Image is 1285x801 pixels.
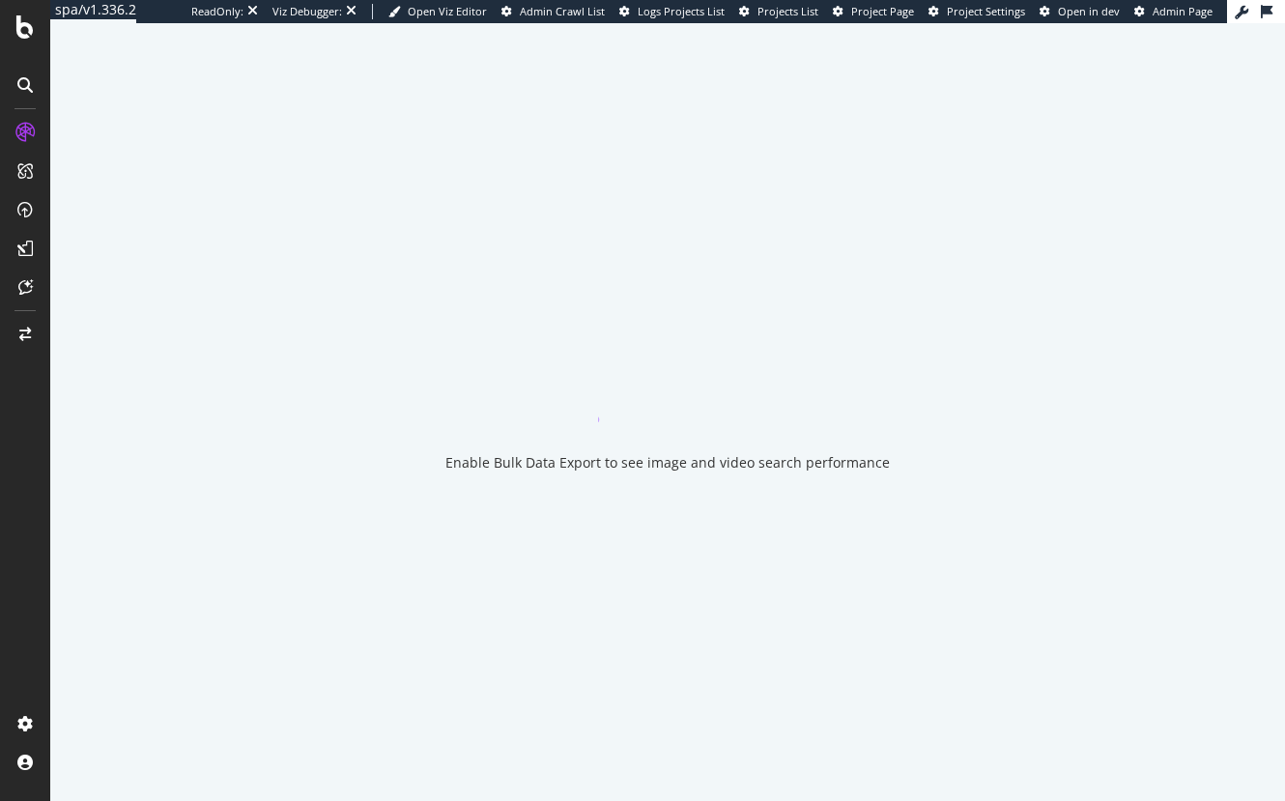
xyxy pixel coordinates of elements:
[1058,4,1120,18] span: Open in dev
[272,4,342,19] div: Viz Debugger:
[191,4,243,19] div: ReadOnly:
[619,4,725,19] a: Logs Projects List
[598,353,737,422] div: animation
[388,4,487,19] a: Open Viz Editor
[1153,4,1213,18] span: Admin Page
[501,4,605,19] a: Admin Crawl List
[739,4,818,19] a: Projects List
[833,4,914,19] a: Project Page
[520,4,605,18] span: Admin Crawl List
[757,4,818,18] span: Projects List
[445,453,890,472] div: Enable Bulk Data Export to see image and video search performance
[1134,4,1213,19] a: Admin Page
[851,4,914,18] span: Project Page
[1040,4,1120,19] a: Open in dev
[638,4,725,18] span: Logs Projects List
[408,4,487,18] span: Open Viz Editor
[947,4,1025,18] span: Project Settings
[928,4,1025,19] a: Project Settings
